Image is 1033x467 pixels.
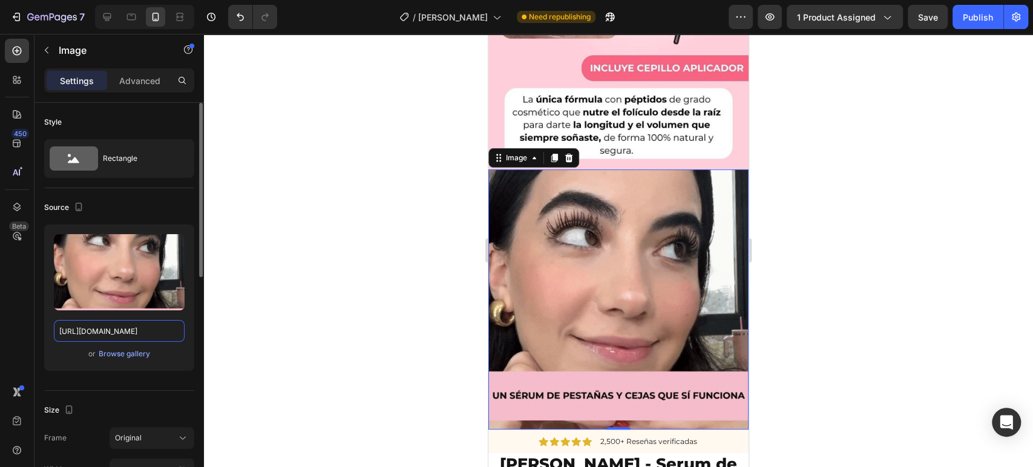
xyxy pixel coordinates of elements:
h1: [PERSON_NAME] - Serum de pestañas y cejas🌸 [9,419,251,463]
div: Size [44,402,76,419]
p: 7 [79,10,85,24]
div: Browse gallery [99,348,150,359]
p: Settings [60,74,94,87]
div: Style [44,117,62,128]
div: Source [44,200,86,216]
div: Publish [963,11,993,24]
input: https://example.com/image.jpg [54,320,185,342]
div: 450 [11,129,29,139]
span: Original [115,433,142,443]
button: 7 [5,5,90,29]
iframe: Design area [488,34,749,467]
div: Rectangle [103,145,177,172]
span: or [88,347,96,361]
label: Frame [44,433,67,443]
button: Browse gallery [98,348,151,360]
div: Open Intercom Messenger [992,408,1021,437]
div: Beta [9,221,29,231]
button: Save [908,5,948,29]
button: Publish [953,5,1003,29]
button: Original [110,427,194,449]
span: / [413,11,416,24]
div: Undo/Redo [228,5,277,29]
button: 1 product assigned [787,5,903,29]
img: preview-image [54,234,185,310]
span: Need republishing [529,11,591,22]
span: Save [918,12,938,22]
span: [PERSON_NAME] [418,11,488,24]
p: Advanced [119,74,160,87]
span: 1 product assigned [797,11,876,24]
p: Image [59,43,162,57]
